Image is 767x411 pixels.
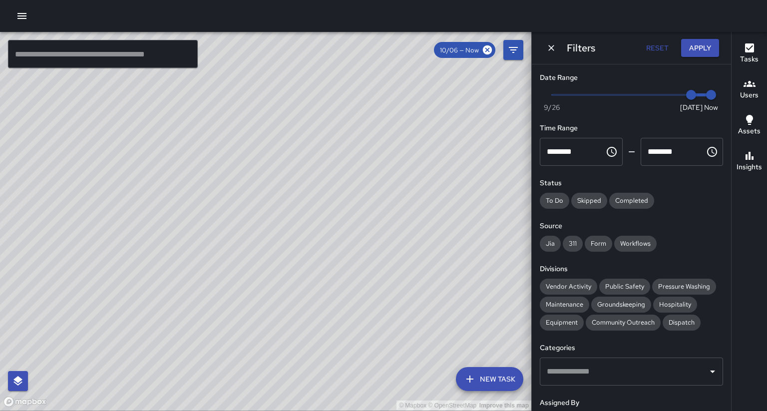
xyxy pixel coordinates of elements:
[653,300,697,309] span: Hospitality
[540,72,723,83] h6: Date Range
[540,282,597,291] span: Vendor Activity
[614,236,657,252] div: Workflows
[503,40,523,60] button: Filters
[540,221,723,232] h6: Source
[540,315,584,331] div: Equipment
[599,282,650,291] span: Public Safety
[540,398,723,409] h6: Assigned By
[653,297,697,313] div: Hospitality
[456,367,523,391] button: New Task
[434,46,485,54] span: 10/06 — Now
[540,239,561,248] span: Jia
[540,236,561,252] div: Jia
[540,196,569,205] span: To Do
[680,102,703,112] span: [DATE]
[585,239,612,248] span: Form
[571,193,607,209] div: Skipped
[540,297,589,313] div: Maintenance
[585,236,612,252] div: Form
[663,318,701,327] span: Dispatch
[652,279,716,295] div: Pressure Washing
[591,300,651,309] span: Groundskeeping
[540,279,597,295] div: Vendor Activity
[586,318,661,327] span: Community Outreach
[609,196,654,205] span: Completed
[609,193,654,209] div: Completed
[740,54,759,65] h6: Tasks
[540,300,589,309] span: Maintenance
[737,162,762,173] h6: Insights
[591,297,651,313] div: Groundskeeping
[434,42,495,58] div: 10/06 — Now
[732,108,767,144] button: Assets
[544,40,559,55] button: Dismiss
[732,144,767,180] button: Insights
[571,196,607,205] span: Skipped
[567,40,595,56] h6: Filters
[540,264,723,275] h6: Divisions
[681,39,719,57] button: Apply
[614,239,657,248] span: Workflows
[540,123,723,134] h6: Time Range
[540,193,569,209] div: To Do
[702,142,722,162] button: Choose time, selected time is 11:59 PM
[544,102,560,112] span: 9/26
[706,365,720,379] button: Open
[586,315,661,331] div: Community Outreach
[540,343,723,354] h6: Categories
[732,72,767,108] button: Users
[732,36,767,72] button: Tasks
[652,282,716,291] span: Pressure Washing
[738,126,761,137] h6: Assets
[602,142,622,162] button: Choose time, selected time is 12:00 AM
[641,39,673,57] button: Reset
[540,318,584,327] span: Equipment
[663,315,701,331] div: Dispatch
[704,102,718,112] span: Now
[563,236,583,252] div: 311
[540,178,723,189] h6: Status
[599,279,650,295] div: Public Safety
[740,90,759,101] h6: Users
[563,239,583,248] span: 311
